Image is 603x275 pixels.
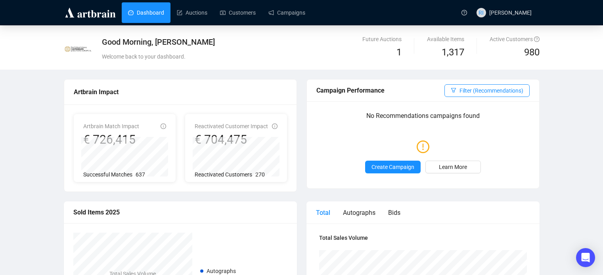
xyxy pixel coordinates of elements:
span: Active Customers [490,36,540,42]
span: info-circle [272,123,278,129]
img: 622e19684f2625001dda177d.jpg [64,35,92,63]
div: Total [316,208,330,218]
div: Open Intercom Messenger [576,248,595,267]
div: € 704,475 [195,132,268,147]
span: info-circle [161,123,166,129]
div: Campaign Performance [316,85,444,95]
a: Dashboard [128,2,164,23]
span: Learn More [439,163,467,171]
span: Artbrain Match Impact [83,123,139,129]
div: € 726,415 [83,132,139,147]
span: filter [451,87,456,93]
a: Learn More [425,161,481,173]
a: Auctions [177,2,207,23]
div: Good Morning, [PERSON_NAME] [102,36,379,47]
div: Autographs [343,208,375,218]
div: Artbrain Impact [74,87,287,97]
span: Filter (Recommendations) [459,86,523,95]
span: 270 [255,171,265,178]
span: Autographs [207,268,236,274]
span: question-circle [534,36,540,42]
span: 1,317 [442,45,464,60]
span: exclamation-circle [417,137,429,156]
div: Bids [388,208,400,218]
p: No Recommendations campaigns found [316,111,530,126]
div: Available Items [427,35,464,44]
button: Filter (Recommendations) [444,84,530,97]
div: Welcome back to your dashboard. [102,52,379,61]
span: [PERSON_NAME] [489,9,532,16]
span: 980 [524,47,540,58]
span: 637 [136,171,145,178]
span: question-circle [461,10,467,15]
span: Create Campaign [371,163,414,171]
button: Create Campaign [365,161,421,173]
h4: Total Sales Volume [319,233,527,242]
div: Sold Items 2025 [73,207,287,217]
span: Successful Matches [83,171,132,178]
span: Reactivated Customers [195,171,252,178]
div: Future Auctions [362,35,402,44]
img: logo [64,6,117,19]
span: 1 [396,47,402,58]
span: RI [479,8,484,17]
a: Campaigns [268,2,305,23]
span: Reactivated Customer Impact [195,123,268,129]
a: Customers [220,2,256,23]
